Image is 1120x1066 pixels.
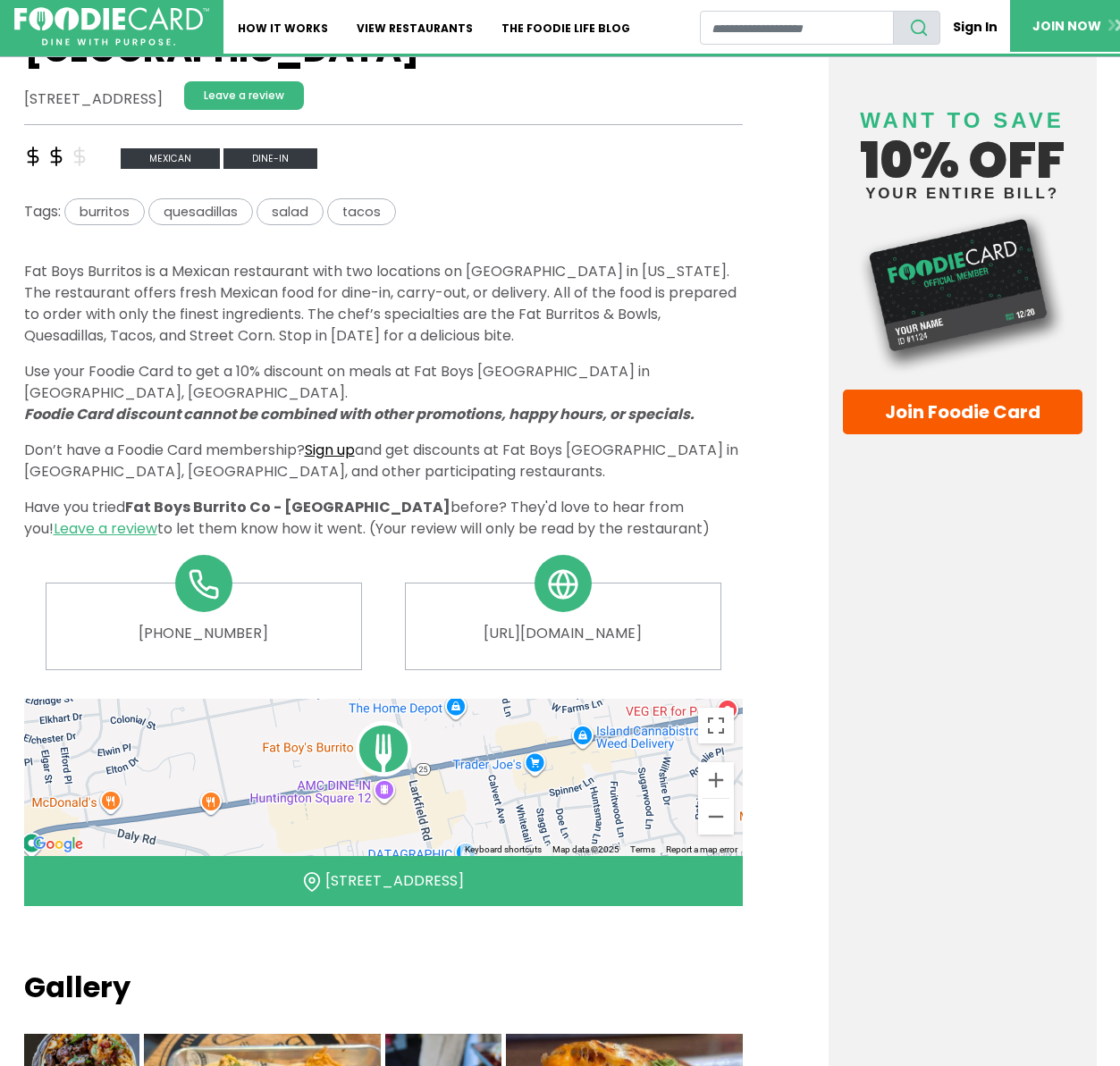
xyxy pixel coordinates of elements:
a: Join Foodie Card [843,390,1082,434]
span: salad [257,198,324,226]
button: Zoom out [698,799,734,835]
a: mexican [121,147,223,167]
div: Tags: [24,198,743,233]
a: Leave a review [184,81,304,110]
input: restaurant search [700,11,894,45]
span: quesadillas [148,198,253,226]
a: [URL][DOMAIN_NAME] [420,623,706,644]
span: tacos [327,198,396,226]
a: Dine-in [223,147,317,167]
a: Sign up [305,440,355,460]
button: search [893,11,940,45]
h2: Gallery [24,970,743,1004]
a: Report a map error [666,844,737,854]
a: tacos [327,201,396,222]
a: [STREET_ADDRESS] [325,870,464,891]
span: Fat Boys Burrito Co - [GEOGRAPHIC_DATA] [125,497,451,517]
span: Want to save [860,108,1064,132]
button: Toggle fullscreen view [698,708,734,743]
p: Have you tried before? They'd love to hear from you! to let them know how it went. (Your review w... [24,497,743,540]
a: burritos [61,201,148,222]
span: Map data ©2025 [552,844,619,854]
button: Keyboard shortcuts [465,844,542,856]
p: Fat Boys Burritos is a Mexican restaurant with two locations on [GEOGRAPHIC_DATA] in [US_STATE]. ... [24,261,743,347]
a: Open this area in Google Maps (opens a new window) [29,833,88,856]
img: Google [29,833,88,856]
a: salad [257,201,327,222]
i: Foodie Card discount cannot be combined with other promotions, happy hours, or specials. [24,404,695,424]
h4: 10% off [843,86,1082,201]
a: Terms [630,844,655,854]
span: burritos [64,198,145,226]
a: Leave a review [54,518,157,539]
a: quesadillas [148,201,257,222]
span: Dine-in [223,148,317,169]
a: Sign In [940,11,1010,44]
small: your entire bill? [843,186,1082,201]
button: Zoom in [698,762,734,798]
address: [STREET_ADDRESS] [24,88,163,110]
span: mexican [121,148,220,169]
img: FoodieCard; Eat, Drink, Save, Donate [14,7,209,46]
img: Foodie Card [843,210,1082,375]
p: Use your Foodie Card to get a 10% discount on meals at Fat Boys [GEOGRAPHIC_DATA] in [GEOGRAPHIC_... [24,361,743,425]
p: Don’t have a Foodie Card membership? and get discounts at Fat Boys [GEOGRAPHIC_DATA] in [GEOGRAPH... [24,440,743,483]
a: [PHONE_NUMBER] [61,623,347,644]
